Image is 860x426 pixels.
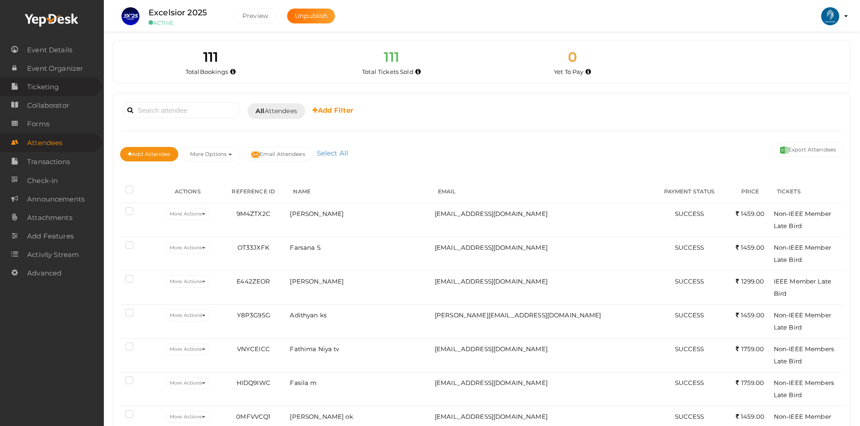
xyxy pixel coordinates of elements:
[256,106,297,116] span: Attendees
[234,8,276,24] button: Preview
[27,172,58,190] span: Check-in
[675,345,704,353] span: SUCCESS
[244,147,313,161] button: Email Attendees
[186,68,228,75] span: Total
[27,209,72,227] span: Attachments
[780,146,788,154] img: excel.svg
[736,244,764,251] span: 1459.00
[675,311,704,319] span: SUCCESS
[774,311,831,331] span: Non-IEEE Member Late Bird
[27,78,59,96] span: Ticketing
[774,210,831,229] span: Non-IEEE Member Late Bird
[120,147,178,161] button: Add Attendee
[27,115,49,133] span: Forms
[736,413,764,420] span: 1459.00
[27,227,74,245] span: Add Features
[230,69,236,74] i: Total number of bookings
[237,345,270,353] span: VNYCEICC
[774,379,834,399] span: Non-IEEE Members Late Bird
[675,278,704,285] span: SUCCESS
[774,278,831,297] span: IEEE Member Late Bird
[182,147,240,161] button: More Options
[165,309,210,321] button: More Actions
[675,244,704,251] span: SUCCESS
[290,311,327,319] span: Adithyan ks
[772,181,844,203] th: TICKETS
[256,107,264,115] b: All
[675,379,704,386] span: SUCCESS
[165,343,210,355] button: More Actions
[232,188,275,195] span: REFERENCE ID
[435,244,548,251] span: [EMAIL_ADDRESS][DOMAIN_NAME]
[287,9,335,23] button: Unpublish
[435,413,548,420] span: [EMAIL_ADDRESS][DOMAIN_NAME]
[435,311,601,319] span: [PERSON_NAME][EMAIL_ADDRESS][DOMAIN_NAME]
[650,181,729,203] th: PAYMENT STATUS
[290,413,353,420] span: [PERSON_NAME] ok
[165,377,210,389] button: More Actions
[736,379,764,386] span: 1759.00
[736,210,764,217] span: 1459.00
[435,278,548,285] span: [EMAIL_ADDRESS][DOMAIN_NAME]
[290,244,320,251] span: Farsana S
[315,149,350,157] a: Select All
[27,190,84,208] span: Announcements
[290,210,344,217] span: [PERSON_NAME]
[736,311,764,319] span: 1459.00
[237,379,270,386] span: HIDQ9IWC
[27,153,70,171] span: Transactions
[121,7,139,25] img: IIZWXVCU_small.png
[27,134,62,152] span: Attendees
[362,68,414,75] span: Total Tickets Sold
[432,181,650,203] th: EMAIL
[774,244,831,263] span: Non-IEEE Member Late Bird
[27,41,72,59] span: Event Details
[675,210,704,217] span: SUCCESS
[435,210,548,217] span: [EMAIL_ADDRESS][DOMAIN_NAME]
[821,7,839,25] img: ACg8ocIlr20kWlusTYDilfQwsc9vjOYCKrm0LB8zShf3GP8Yo5bmpMCa=s100
[554,68,583,75] span: Yet To Pay
[288,181,432,203] th: NAME
[165,411,210,423] button: More Actions
[772,142,844,157] button: Export Attendees
[203,49,218,65] span: 111
[165,275,210,288] button: More Actions
[675,413,704,420] span: SUCCESS
[586,69,591,74] i: Accepted and yet to make payment
[251,151,260,159] img: mail-filled.svg
[736,278,764,285] span: 1299.00
[165,208,210,220] button: More Actions
[165,242,210,254] button: More Actions
[27,96,69,115] span: Collaborator
[149,19,221,26] small: ACTIVE
[435,345,548,353] span: [EMAIL_ADDRESS][DOMAIN_NAME]
[123,102,240,118] input: Search attendee
[27,60,83,78] span: Event Organizer
[149,6,207,19] label: Excelsior 2025
[290,345,339,353] span: Fathima Niya tv
[27,264,61,282] span: Advanced
[237,278,270,285] span: E442ZEOR
[384,49,399,65] span: 111
[435,379,548,386] span: [EMAIL_ADDRESS][DOMAIN_NAME]
[729,181,772,203] th: PRICE
[156,181,219,203] th: ACTIONS
[237,244,270,251] span: OT33JXFK
[236,413,270,420] span: 0MFVVCQ1
[27,246,79,264] span: Activity Stream
[290,379,316,386] span: Fasila m
[295,12,327,20] span: Unpublish
[237,311,270,319] span: Y8P3G95G
[237,210,270,217] span: 9M4ZTX2C
[415,69,421,74] i: Total number of tickets sold
[312,106,353,115] b: Add Filter
[774,345,834,365] span: Non-IEEE Members Late Bird
[736,345,764,353] span: 1759.00
[200,68,228,75] span: Bookings
[290,278,344,285] span: [PERSON_NAME]
[568,49,577,65] span: 0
